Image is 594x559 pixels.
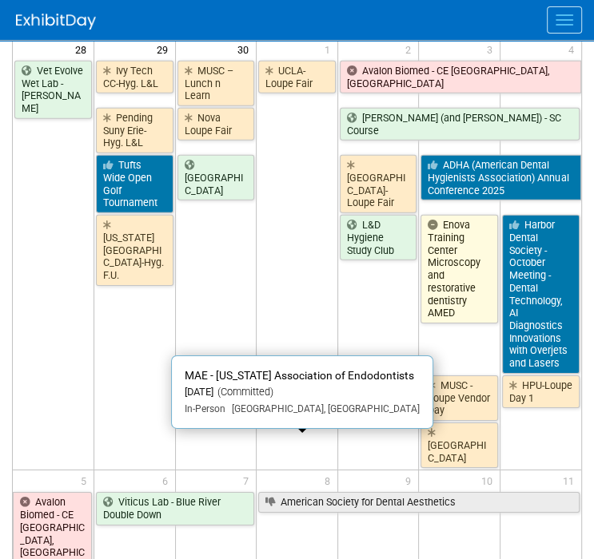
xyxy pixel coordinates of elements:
a: Avalon Biomed - CE [GEOGRAPHIC_DATA], [GEOGRAPHIC_DATA] [340,61,581,93]
span: In-Person [185,403,225,414]
span: 5 [79,470,94,490]
a: [GEOGRAPHIC_DATA] [177,155,255,200]
span: 10 [480,470,500,490]
a: HPU-Loupe Day 1 [502,375,580,408]
span: 2 [404,39,418,59]
span: 4 [567,39,581,59]
button: Menu [547,6,582,34]
span: 30 [236,39,256,59]
img: ExhibitDay [16,14,96,30]
span: 3 [485,39,500,59]
a: Pending Suny Erie-Hyg. L&L [96,108,173,153]
a: [GEOGRAPHIC_DATA] [421,422,498,468]
a: Viticus Lab - Blue River Double Down [96,492,254,525]
a: [GEOGRAPHIC_DATA]-Loupe Fair [340,155,417,213]
a: MUSC – Lunch n Learn [177,61,255,106]
a: L&D Hygiene Study Club [340,215,417,260]
span: 28 [74,39,94,59]
span: 9 [404,470,418,490]
a: Vet Evolve Wet Lab - [PERSON_NAME] [14,61,92,119]
div: [DATE] [185,386,420,399]
span: 11 [561,470,581,490]
a: [US_STATE][GEOGRAPHIC_DATA]-Hyg. F.U. [96,215,173,286]
a: Nova Loupe Fair [177,108,255,141]
a: MUSC - Loupe Vendor Day [421,375,498,421]
a: [PERSON_NAME] (and [PERSON_NAME]) - SC Course [340,108,580,141]
a: Tufts Wide Open Golf Tournament [96,155,173,213]
span: 7 [241,470,256,490]
span: 1 [323,39,337,59]
a: Ivy Tech CC-Hyg. L&L [96,61,173,93]
a: ADHA (American Dental Hygienists Association) Annual Conference 2025 [421,155,581,200]
span: 6 [161,470,175,490]
a: UCLA-Loupe Fair [258,61,336,93]
span: (Committed) [213,386,273,398]
span: MAE - [US_STATE] Association of Endodontists [185,369,414,382]
span: [GEOGRAPHIC_DATA], [GEOGRAPHIC_DATA] [225,403,420,414]
a: Harbor Dental Society - October Meeting - Dental Technology, AI Diagnostics Innovations with Over... [502,215,580,374]
span: 29 [155,39,175,59]
a: Enova Training Center Microscopy and restorative dentistry AMED [421,215,498,323]
a: American Society for Dental Aesthetics [258,492,580,513]
span: 8 [323,470,337,490]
